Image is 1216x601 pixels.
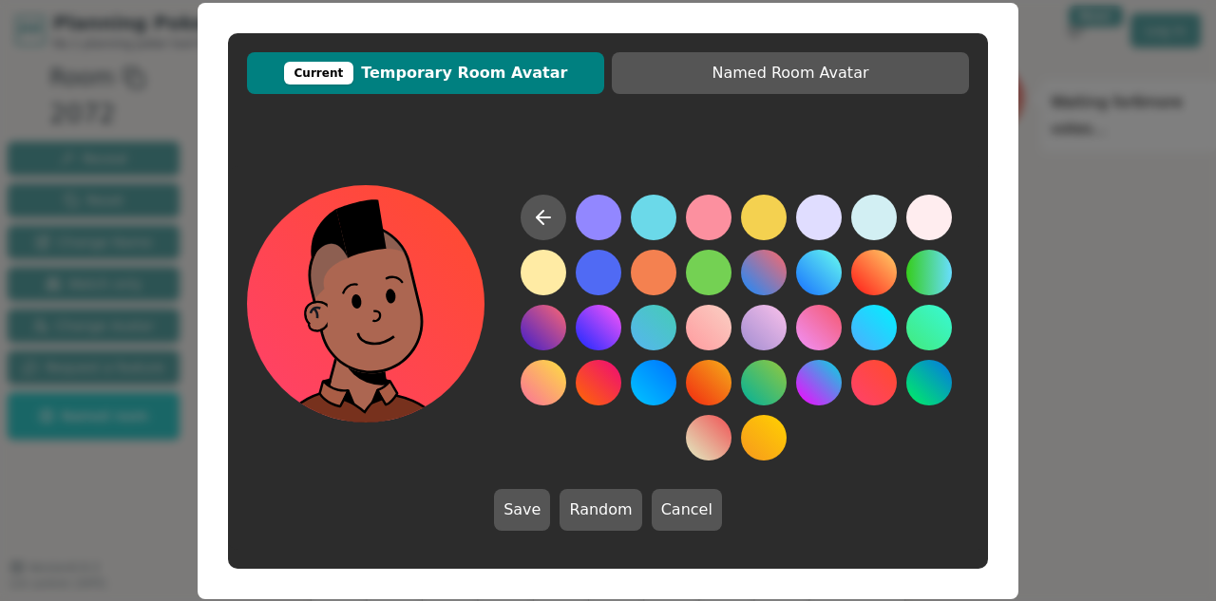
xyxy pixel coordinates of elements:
button: Named Room Avatar [612,52,969,94]
span: Named Room Avatar [621,62,959,85]
button: Cancel [652,489,722,531]
button: Save [494,489,550,531]
button: CurrentTemporary Room Avatar [247,52,604,94]
span: Temporary Room Avatar [256,62,595,85]
button: Random [560,489,641,531]
div: Current [284,62,354,85]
